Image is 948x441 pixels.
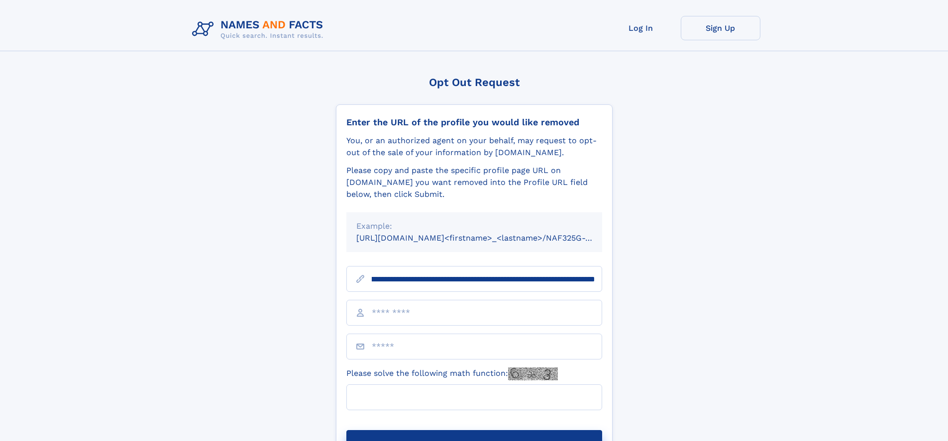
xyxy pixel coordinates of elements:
[346,165,602,200] div: Please copy and paste the specific profile page URL on [DOMAIN_NAME] you want removed into the Pr...
[336,76,613,88] div: Opt Out Request
[346,135,602,159] div: You, or an authorized agent on your behalf, may request to opt-out of the sale of your informatio...
[681,16,760,40] a: Sign Up
[346,117,602,128] div: Enter the URL of the profile you would like removed
[356,233,621,243] small: [URL][DOMAIN_NAME]<firstname>_<lastname>/NAF325G-xxxxxxxx
[346,367,558,380] label: Please solve the following math function:
[356,220,592,232] div: Example:
[601,16,681,40] a: Log In
[188,16,331,43] img: Logo Names and Facts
